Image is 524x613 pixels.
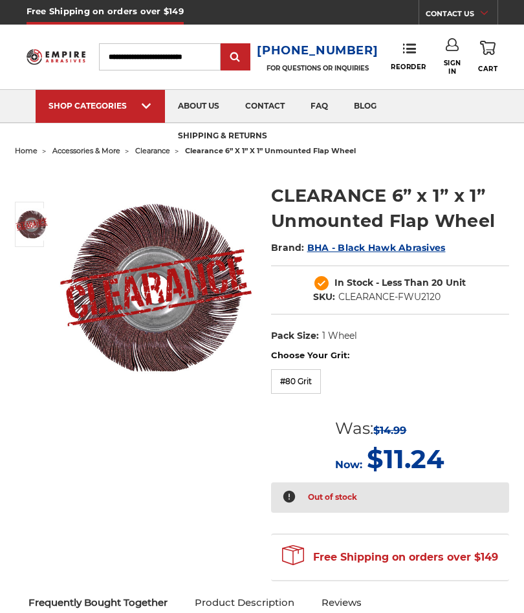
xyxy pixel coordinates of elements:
[27,45,86,69] img: Empire Abrasives
[338,290,441,304] dd: CLEARANCE-FWU2120
[431,277,443,288] span: 20
[322,329,357,343] dd: 1 Wheel
[307,242,446,253] a: BHA - Black Hawk Abrasives
[334,277,373,288] span: In Stock
[165,120,280,153] a: shipping & returns
[271,349,509,362] label: Choose Your Grit:
[257,41,378,60] a: [PHONE_NUMBER]
[16,208,48,241] img: CLEARANCE 6” x 1” x 1” Unmounted Flap Wheel
[271,242,305,253] span: Brand:
[367,443,444,475] span: $11.24
[335,458,362,471] span: Now:
[335,416,444,441] div: Was:
[341,90,389,123] a: blog
[426,6,497,25] a: CONTACT US
[15,146,38,155] a: home
[271,183,509,233] h1: CLEARANCE 6” x 1” x 1” Unmounted Flap Wheel
[313,290,335,304] dt: SKU:
[478,65,497,73] span: Cart
[223,45,248,70] input: Submit
[135,146,170,155] a: clearance
[49,101,152,111] div: SHOP CATEGORIES
[232,90,298,123] a: contact
[308,489,357,506] p: Out of stock
[376,277,429,288] span: - Less Than
[59,191,253,385] img: CLEARANCE 6” x 1” x 1” Unmounted Flap Wheel
[391,63,426,71] span: Reorder
[373,424,406,436] span: $14.99
[165,90,232,123] a: about us
[298,90,341,123] a: faq
[282,544,498,570] span: Free Shipping on orders over $149
[444,59,461,76] span: Sign In
[271,329,319,343] dt: Pack Size:
[391,43,426,70] a: Reorder
[52,146,120,155] a: accessories & more
[257,64,378,72] p: FOR QUESTIONS OR INQUIRIES
[446,277,466,288] span: Unit
[478,38,497,75] a: Cart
